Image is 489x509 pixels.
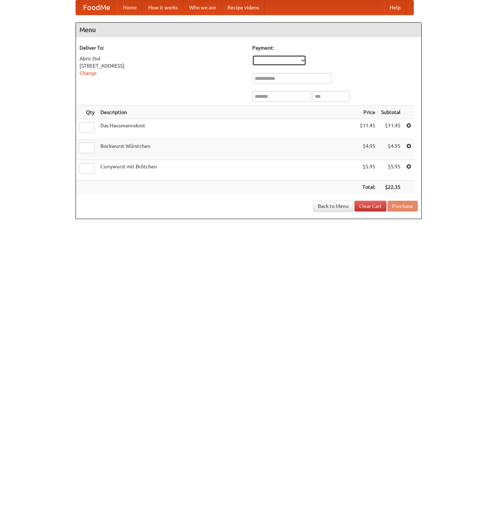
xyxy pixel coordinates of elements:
h5: Payment: [252,44,418,51]
div: [STREET_ADDRESS] [80,62,245,69]
th: Description [98,106,357,119]
td: Das Hausmannskost [98,119,357,140]
a: FoodMe [76,0,117,15]
th: Qty [76,106,98,119]
th: Subtotal [378,106,403,119]
td: $5.95 [378,160,403,181]
a: Back to Menu [313,201,353,212]
a: Recipe videos [222,0,265,15]
div: Abric Dol [80,55,245,62]
td: Bockwurst Würstchen [98,140,357,160]
td: $4.95 [378,140,403,160]
a: Clear Cart [354,201,386,212]
h4: Menu [76,23,421,37]
td: $11.45 [378,119,403,140]
a: Who we are [184,0,222,15]
td: $5.95 [357,160,378,181]
th: $22.35 [378,181,403,194]
td: Currywurst mit Brötchen [98,160,357,181]
td: $11.45 [357,119,378,140]
td: $4.95 [357,140,378,160]
button: Purchase [388,201,418,212]
th: Total: [357,181,378,194]
a: Change [80,70,97,76]
a: Help [384,0,406,15]
h5: Deliver To: [80,44,245,51]
a: How it works [142,0,184,15]
a: Home [117,0,142,15]
th: Price [357,106,378,119]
